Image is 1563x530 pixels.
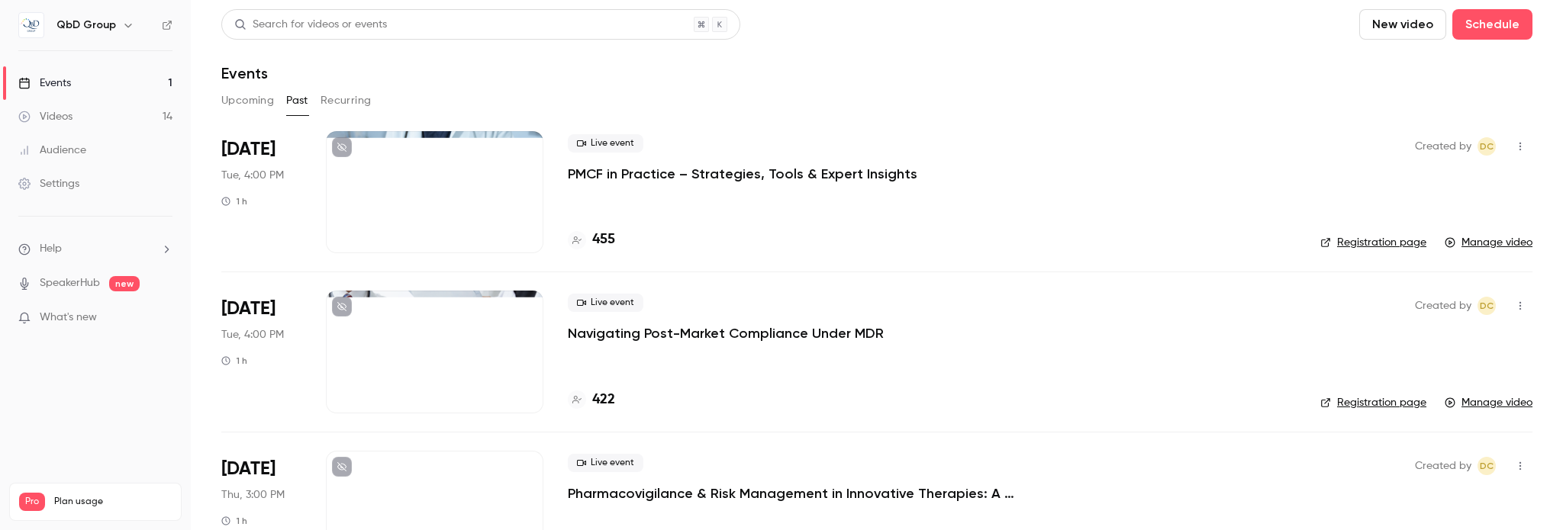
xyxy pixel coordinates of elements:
span: Thu, 3:00 PM [221,487,285,503]
span: Daniel Cubero [1478,457,1496,475]
span: DC [1480,137,1494,156]
div: Videos [18,109,73,124]
span: What's new [40,310,97,326]
a: 422 [568,390,615,410]
iframe: Noticeable Trigger [154,311,172,325]
span: Live event [568,134,643,153]
button: Recurring [321,88,372,113]
span: Created by [1415,457,1471,475]
span: Tue, 4:00 PM [221,327,284,342]
li: help-dropdown-opener [18,241,172,257]
span: [DATE] [221,457,276,481]
a: PMCF in Practice – Strategies, Tools & Expert Insights [568,165,917,183]
h4: 455 [592,230,615,250]
h6: QbD Group [56,18,116,33]
img: QbD Group [19,13,44,37]
span: Tue, 4:00 PM [221,168,284,183]
button: New video [1359,9,1446,40]
span: Help [40,241,62,257]
a: Manage video [1445,235,1532,250]
span: [DATE] [221,297,276,321]
div: Sep 23 Tue, 4:00 PM (Europe/Madrid) [221,131,301,253]
div: 1 h [221,195,247,207]
div: Search for videos or events [234,17,387,33]
span: Live event [568,454,643,472]
span: Pro [19,493,45,511]
span: Daniel Cubero [1478,137,1496,156]
div: Audience [18,143,86,158]
div: 1 h [221,515,247,527]
button: Upcoming [221,88,274,113]
a: Manage video [1445,395,1532,410]
a: Registration page [1320,235,1426,250]
span: Plan usage [54,496,172,508]
a: Registration page [1320,395,1426,410]
button: Past [286,88,308,113]
span: Daniel Cubero [1478,297,1496,315]
span: [DATE] [221,137,276,162]
span: Created by [1415,297,1471,315]
h1: Events [221,64,268,82]
h4: 422 [592,390,615,410]
div: 1 h [221,355,247,367]
a: SpeakerHub [40,275,100,291]
span: Live event [568,294,643,312]
a: 455 [568,230,615,250]
span: Created by [1415,137,1471,156]
a: Navigating Post-Market Compliance Under MDR [568,324,884,342]
div: Events [18,75,71,91]
span: DC [1480,457,1494,475]
button: Schedule [1452,9,1532,40]
span: DC [1480,297,1494,315]
a: Pharmacovigilance & Risk Management in Innovative Therapies: A Challenge in Drug Safety [568,484,1026,503]
div: Sep 9 Tue, 4:00 PM (Europe/Madrid) [221,291,301,413]
div: Settings [18,176,79,191]
span: new [109,276,140,291]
